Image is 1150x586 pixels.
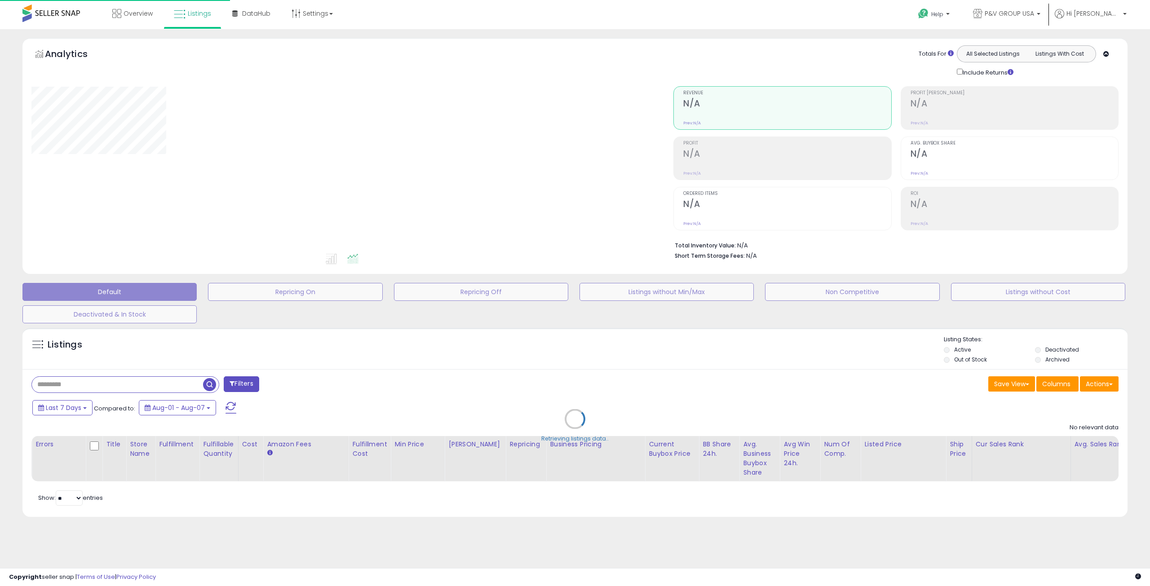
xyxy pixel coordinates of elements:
span: ROI [911,191,1118,196]
small: Prev: N/A [683,171,701,176]
span: Overview [124,9,153,18]
small: Prev: N/A [911,221,928,226]
span: N/A [746,251,757,260]
div: Include Returns [950,67,1024,77]
div: Totals For [919,50,954,58]
i: Get Help [918,8,929,19]
h2: N/A [911,98,1118,110]
span: Profit [683,141,891,146]
span: Help [931,10,943,18]
span: DataHub [242,9,270,18]
button: Repricing Off [394,283,568,301]
h2: N/A [683,199,891,211]
span: Revenue [683,91,891,96]
a: Help [911,1,959,29]
button: Listings With Cost [1026,48,1093,60]
span: Ordered Items [683,191,891,196]
li: N/A [675,239,1112,250]
h2: N/A [683,98,891,110]
button: Repricing On [208,283,382,301]
a: Hi [PERSON_NAME] [1055,9,1127,29]
small: Prev: N/A [683,120,701,126]
small: Prev: N/A [683,221,701,226]
span: Profit [PERSON_NAME] [911,91,1118,96]
span: P&V GROUP USA [985,9,1034,18]
button: Deactivated & In Stock [22,305,197,323]
button: Listings without Cost [951,283,1125,301]
button: Non Competitive [765,283,939,301]
div: Retrieving listings data.. [541,435,609,443]
span: Listings [188,9,211,18]
b: Short Term Storage Fees: [675,252,745,260]
h2: N/A [683,149,891,161]
h2: N/A [911,199,1118,211]
h5: Analytics [45,48,105,62]
b: Total Inventory Value: [675,242,736,249]
small: Prev: N/A [911,120,928,126]
small: Prev: N/A [911,171,928,176]
button: All Selected Listings [960,48,1026,60]
button: Listings without Min/Max [579,283,754,301]
span: Avg. Buybox Share [911,141,1118,146]
h2: N/A [911,149,1118,161]
span: Hi [PERSON_NAME] [1066,9,1120,18]
button: Default [22,283,197,301]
